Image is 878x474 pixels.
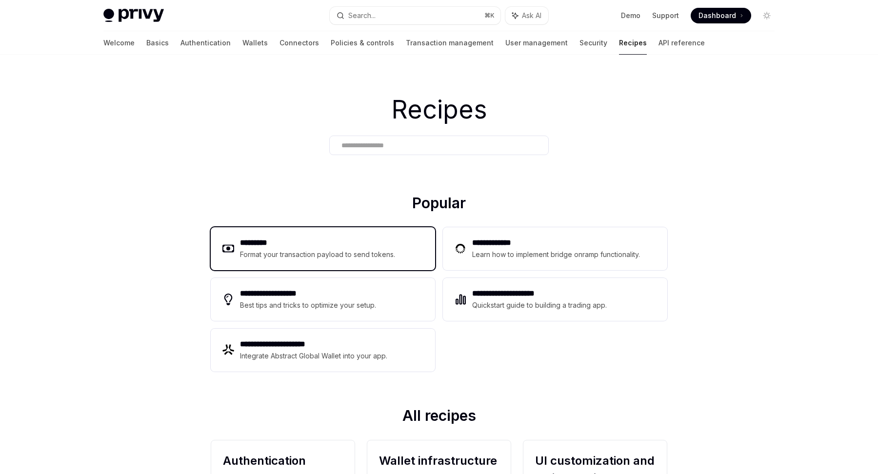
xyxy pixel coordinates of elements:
span: Ask AI [522,11,541,20]
button: Search...⌘K [330,7,500,24]
div: Format your transaction payload to send tokens. [240,249,396,260]
a: Transaction management [406,31,494,55]
a: Policies & controls [331,31,394,55]
span: ⌘ K [484,12,495,20]
a: API reference [658,31,705,55]
div: Quickstart guide to building a trading app. [472,299,607,311]
a: Welcome [103,31,135,55]
a: User management [505,31,568,55]
a: Security [579,31,607,55]
div: Search... [348,10,376,21]
button: Ask AI [505,7,548,24]
div: Learn how to implement bridge onramp functionality. [472,249,643,260]
a: Support [652,11,679,20]
a: Basics [146,31,169,55]
a: Connectors [279,31,319,55]
a: Recipes [619,31,647,55]
button: Toggle dark mode [759,8,775,23]
a: **** **** ***Learn how to implement bridge onramp functionality. [443,227,667,270]
h2: Popular [211,194,667,216]
a: Authentication [180,31,231,55]
a: Demo [621,11,640,20]
div: Best tips and tricks to optimize your setup. [240,299,378,311]
div: Integrate Abstract Global Wallet into your app. [240,350,388,362]
img: light logo [103,9,164,22]
h2: All recipes [211,407,667,428]
span: Dashboard [698,11,736,20]
a: **** ****Format your transaction payload to send tokens. [211,227,435,270]
a: Wallets [242,31,268,55]
a: Dashboard [691,8,751,23]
